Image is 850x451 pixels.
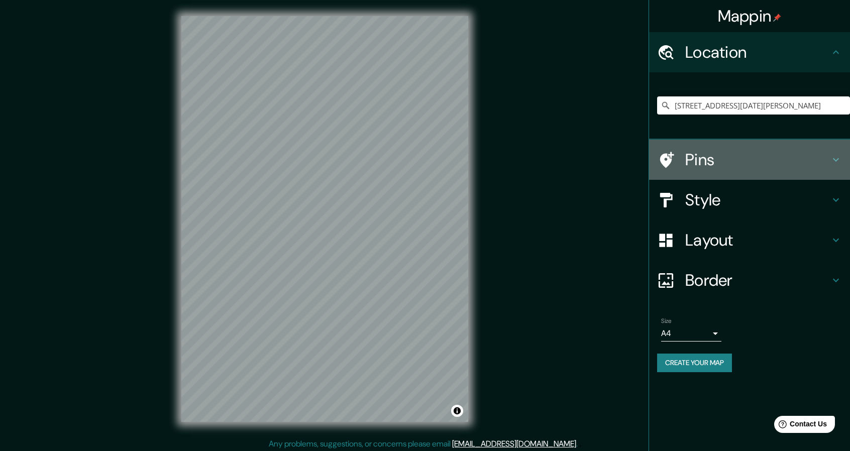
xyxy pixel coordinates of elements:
div: Style [649,180,850,220]
h4: Location [685,42,830,62]
button: Toggle attribution [451,405,463,417]
label: Size [661,317,672,325]
div: Border [649,260,850,300]
h4: Layout [685,230,830,250]
canvas: Map [181,16,468,422]
h4: Border [685,270,830,290]
button: Create your map [657,354,732,372]
a: [EMAIL_ADDRESS][DOMAIN_NAME] [452,438,576,449]
input: Pick your city or area [657,96,850,115]
h4: Style [685,190,830,210]
div: A4 [661,325,721,342]
div: Location [649,32,850,72]
div: . [579,438,581,450]
h4: Pins [685,150,830,170]
div: Pins [649,140,850,180]
div: Layout [649,220,850,260]
p: Any problems, suggestions, or concerns please email . [269,438,578,450]
h4: Mappin [718,6,782,26]
img: pin-icon.png [773,14,781,22]
iframe: Help widget launcher [761,412,839,440]
div: . [578,438,579,450]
